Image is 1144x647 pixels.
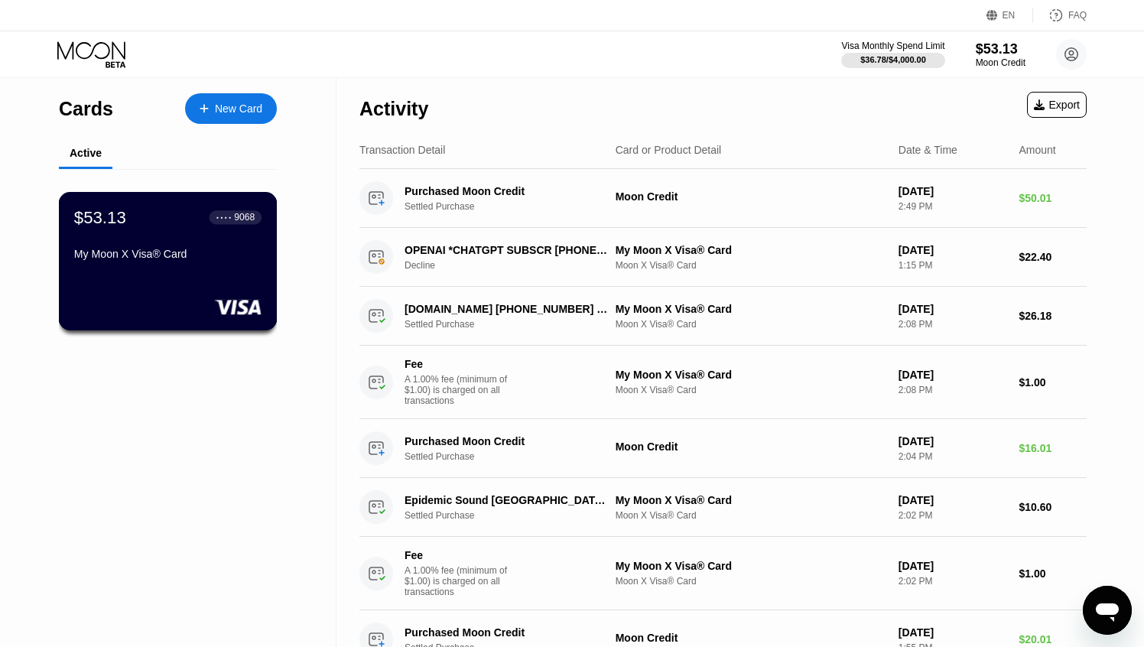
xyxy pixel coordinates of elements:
div: OPENAI *CHATGPT SUBSCR [PHONE_NUMBER] USDeclineMy Moon X Visa® CardMoon X Visa® Card[DATE]1:15 PM... [359,228,1087,287]
div: $50.01 [1019,192,1087,204]
div: Settled Purchase [405,451,624,462]
div: [DOMAIN_NAME] [PHONE_NUMBER] US [405,303,609,315]
div: Export [1034,99,1080,111]
div: Purchased Moon CreditSettled PurchaseMoon Credit[DATE]2:04 PM$16.01 [359,419,1087,478]
div: 2:08 PM [899,385,1007,395]
div: My Moon X Visa® Card [616,369,886,381]
div: $53.13Moon Credit [976,41,1025,68]
div: ● ● ● ● [216,215,232,219]
div: Settled Purchase [405,319,624,330]
div: FAQ [1033,8,1087,23]
div: [DOMAIN_NAME] [PHONE_NUMBER] USSettled PurchaseMy Moon X Visa® CardMoon X Visa® Card[DATE]2:08 PM... [359,287,1087,346]
div: $1.00 [1019,567,1087,580]
div: My Moon X Visa® Card [616,244,886,256]
div: My Moon X Visa® Card [616,560,886,572]
div: Date & Time [899,144,957,156]
div: EN [1003,10,1016,21]
div: Purchased Moon Credit [405,435,609,447]
div: [DATE] [899,303,1007,315]
div: Export [1027,92,1087,118]
div: New Card [215,102,262,115]
div: $36.78 / $4,000.00 [860,55,926,64]
div: Moon Credit [616,441,886,453]
div: 2:02 PM [899,576,1007,587]
div: Amount [1019,144,1055,156]
div: Purchased Moon Credit [405,626,609,639]
div: 9068 [234,212,255,223]
div: Purchased Moon Credit [405,185,609,197]
div: [DATE] [899,560,1007,572]
div: Moon X Visa® Card [616,576,886,587]
div: Transaction Detail [359,144,445,156]
div: Epidemic Sound [GEOGRAPHIC_DATA] SESettled PurchaseMy Moon X Visa® CardMoon X Visa® Card[DATE]2:0... [359,478,1087,537]
div: [DATE] [899,626,1007,639]
div: New Card [185,93,277,124]
div: Cards [59,98,113,120]
div: Moon X Visa® Card [616,510,886,521]
div: Active [70,147,102,159]
div: Fee [405,358,512,370]
div: Visa Monthly Spend Limit [841,41,944,51]
div: Decline [405,260,624,271]
div: My Moon X Visa® Card [74,248,262,260]
div: EN [986,8,1033,23]
div: 2:02 PM [899,510,1007,521]
div: Purchased Moon CreditSettled PurchaseMoon Credit[DATE]2:49 PM$50.01 [359,169,1087,228]
div: Settled Purchase [405,201,624,212]
div: [DATE] [899,369,1007,381]
div: 2:04 PM [899,451,1007,462]
div: My Moon X Visa® Card [616,494,886,506]
div: $53.13 [74,207,126,227]
div: Fee [405,549,512,561]
div: Epidemic Sound [GEOGRAPHIC_DATA] SE [405,494,609,506]
div: $1.00 [1019,376,1087,389]
div: $22.40 [1019,251,1087,263]
div: [DATE] [899,435,1007,447]
div: A 1.00% fee (minimum of $1.00) is charged on all transactions [405,565,519,597]
div: 1:15 PM [899,260,1007,271]
div: FeeA 1.00% fee (minimum of $1.00) is charged on all transactionsMy Moon X Visa® CardMoon X Visa® ... [359,346,1087,419]
div: $53.13 [976,41,1025,57]
div: Moon Credit [616,190,886,203]
div: $26.18 [1019,310,1087,322]
div: $53.13● ● ● ●9068My Moon X Visa® Card [60,193,276,330]
div: 2:08 PM [899,319,1007,330]
iframe: Кнопка запуска окна обмена сообщениями [1083,586,1132,635]
div: Settled Purchase [405,510,624,521]
div: Moon X Visa® Card [616,385,886,395]
div: Card or Product Detail [616,144,722,156]
div: A 1.00% fee (minimum of $1.00) is charged on all transactions [405,374,519,406]
div: 2:49 PM [899,201,1007,212]
div: FeeA 1.00% fee (minimum of $1.00) is charged on all transactionsMy Moon X Visa® CardMoon X Visa® ... [359,537,1087,610]
div: Moon X Visa® Card [616,319,886,330]
div: $16.01 [1019,442,1087,454]
div: FAQ [1068,10,1087,21]
div: Activity [359,98,428,120]
div: $10.60 [1019,501,1087,513]
div: OPENAI *CHATGPT SUBSCR [PHONE_NUMBER] US [405,244,609,256]
div: [DATE] [899,185,1007,197]
div: Moon Credit [976,57,1025,68]
div: [DATE] [899,244,1007,256]
div: My Moon X Visa® Card [616,303,886,315]
div: Moon Credit [616,632,886,644]
div: [DATE] [899,494,1007,506]
div: Moon X Visa® Card [616,260,886,271]
div: $20.01 [1019,633,1087,645]
div: Visa Monthly Spend Limit$36.78/$4,000.00 [841,41,944,68]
